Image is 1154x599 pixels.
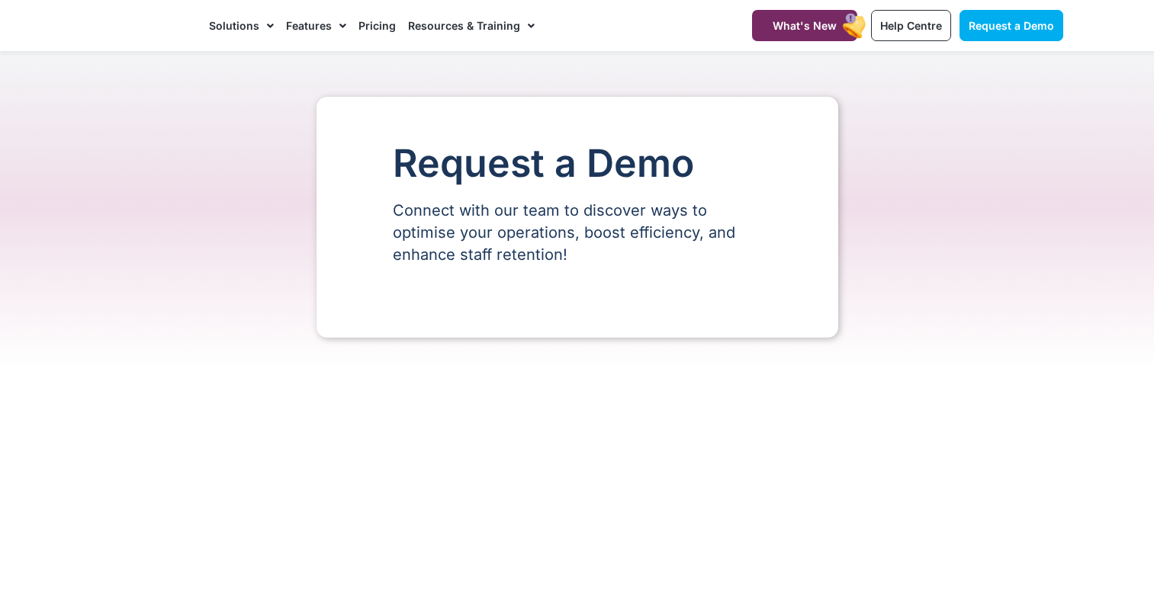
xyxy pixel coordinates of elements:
a: Request a Demo [960,10,1063,41]
span: Help Centre [880,19,942,32]
span: What's New [773,19,837,32]
h1: Request a Demo [393,143,762,184]
a: What's New [752,10,857,41]
img: CareMaster Logo [92,14,194,37]
span: Request a Demo [969,19,1054,32]
a: Help Centre [871,10,951,41]
h2: Thank you for trusting CareMaster with supporting your business [92,498,1063,522]
p: Connect with our team to discover ways to optimise your operations, boost efficiency, and enhance... [393,200,762,266]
